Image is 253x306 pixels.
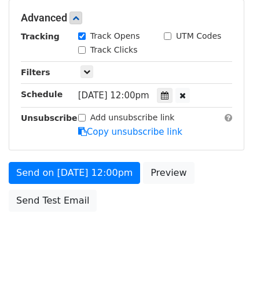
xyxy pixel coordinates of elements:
span: [DATE] 12:00pm [78,90,149,101]
label: UTM Codes [176,30,221,42]
strong: Schedule [21,90,63,99]
a: Copy unsubscribe link [78,127,182,137]
a: Send on [DATE] 12:00pm [9,162,140,184]
a: Preview [143,162,194,184]
h5: Advanced [21,12,232,24]
label: Track Clicks [90,44,138,56]
iframe: Chat Widget [195,250,253,306]
label: Add unsubscribe link [90,112,175,124]
label: Track Opens [90,30,140,42]
a: Send Test Email [9,190,97,212]
strong: Filters [21,68,50,77]
strong: Unsubscribe [21,113,78,123]
strong: Tracking [21,32,60,41]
